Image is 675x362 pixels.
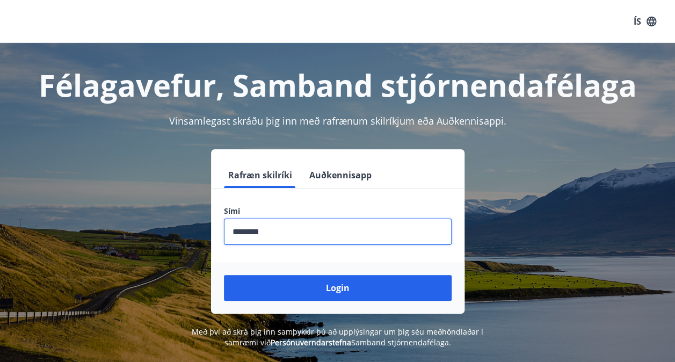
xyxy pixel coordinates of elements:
[224,275,452,301] button: Login
[192,327,483,347] span: Með því að skrá þig inn samþykkir þú að upplýsingar um þig séu meðhöndlaðar í samræmi við Samband...
[271,337,351,347] a: Persónuverndarstefna
[224,206,452,216] label: Sími
[224,162,296,188] button: Rafræn skilríki
[305,162,376,188] button: Auðkennisapp
[13,64,662,105] h1: Félagavefur, Samband stjórnendafélaga
[169,114,506,127] span: Vinsamlegast skráðu þig inn með rafrænum skilríkjum eða Auðkennisappi.
[628,12,662,31] button: ÍS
